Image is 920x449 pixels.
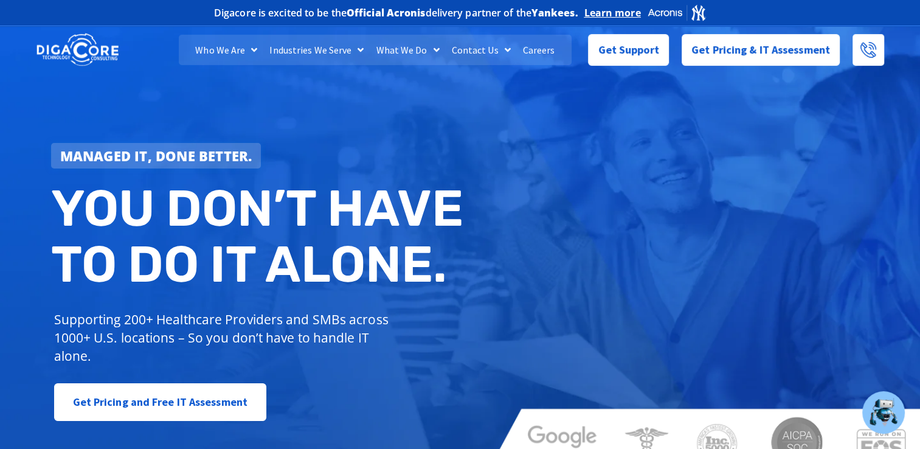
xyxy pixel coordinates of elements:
[179,35,572,65] nav: Menu
[598,38,659,62] span: Get Support
[51,181,469,292] h2: You don’t have to do IT alone.
[517,35,561,65] a: Careers
[584,7,641,19] a: Learn more
[263,35,370,65] a: Industries We Serve
[36,32,119,68] img: DigaCore Technology Consulting
[370,35,445,65] a: What We Do
[73,390,247,414] span: Get Pricing and Free IT Assessment
[691,38,830,62] span: Get Pricing & IT Assessment
[347,6,426,19] b: Official Acronis
[531,6,578,19] b: Yankees.
[588,34,669,66] a: Get Support
[682,34,840,66] a: Get Pricing & IT Assessment
[446,35,517,65] a: Contact Us
[214,8,578,18] h2: Digacore is excited to be the delivery partner of the
[647,4,707,21] img: Acronis
[189,35,263,65] a: Who We Are
[54,310,394,365] p: Supporting 200+ Healthcare Providers and SMBs across 1000+ U.S. locations – So you don’t have to ...
[60,147,252,165] strong: Managed IT, done better.
[54,383,266,421] a: Get Pricing and Free IT Assessment
[51,143,261,169] a: Managed IT, done better.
